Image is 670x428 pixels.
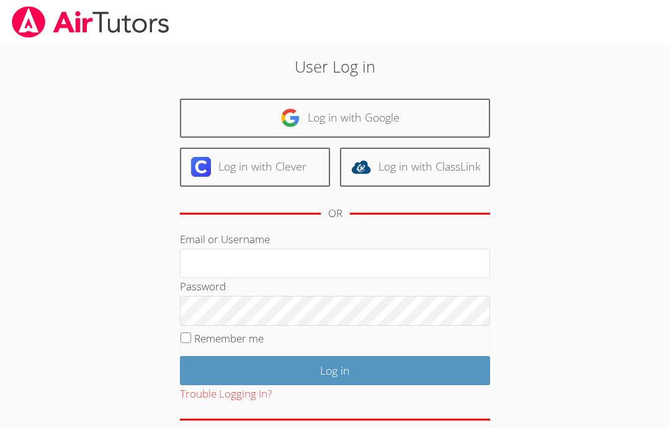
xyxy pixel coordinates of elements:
[180,148,330,187] a: Log in with Clever
[154,55,516,78] h2: User Log in
[194,331,264,346] label: Remember me
[191,157,211,177] img: clever-logo-6eab21bc6e7a338710f1a6ff85c0baf02591cd810cc4098c63d3a4b26e2feb20.svg
[180,279,226,293] label: Password
[328,205,342,223] div: OR
[11,6,171,38] img: airtutors_banner-c4298cdbf04f3fff15de1276eac7730deb9818008684d7c2e4769d2f7ddbe033.png
[180,356,490,385] input: Log in
[340,148,490,187] a: Log in with ClassLink
[351,157,371,177] img: classlink-logo-d6bb404cc1216ec64c9a2012d9dc4662098be43eaf13dc465df04b49fa7ab582.svg
[280,108,300,128] img: google-logo-50288ca7cdecda66e5e0955fdab243c47b7ad437acaf1139b6f446037453330a.svg
[180,232,270,246] label: Email or Username
[180,385,272,403] button: Trouble Logging In?
[180,99,490,138] a: Log in with Google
